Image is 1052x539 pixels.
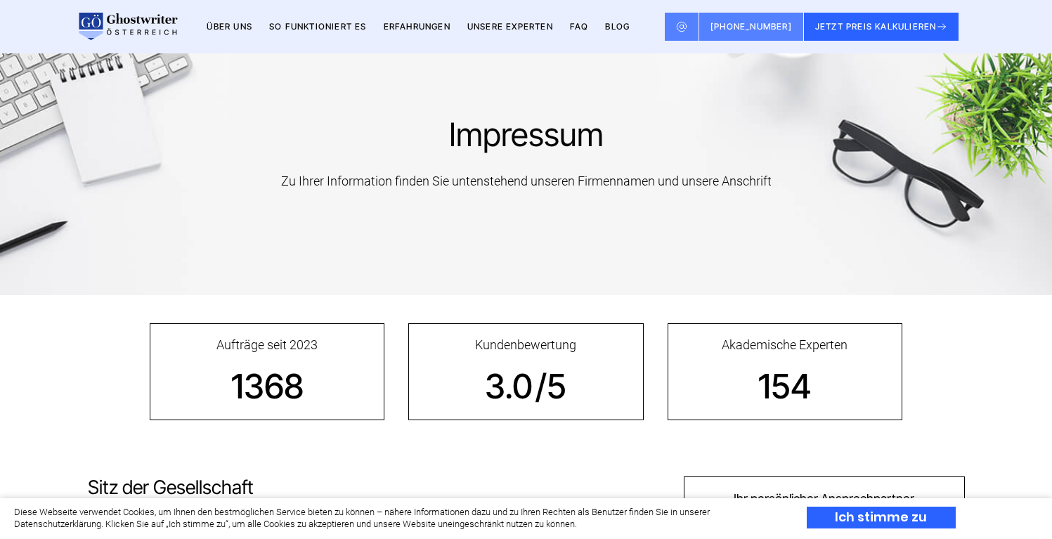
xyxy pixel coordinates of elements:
strong: 3.0 [485,365,533,407]
img: Email [676,21,687,32]
a: FAQ [570,21,589,32]
strong: 154 [758,365,811,407]
div: Sitz der Gesellschaft [88,476,650,498]
h1: Impressum [274,118,778,150]
span: [PHONE_NUMBER] [710,21,792,32]
strong: /5 [535,365,566,407]
div: Diese Webseite verwendet Cookies, um Ihnen den bestmöglichen Service bieten zu können – nähere In... [14,507,782,531]
span: Aufträge seit 2023 [157,338,377,353]
strong: 1368 [231,365,304,407]
button: JETZT PREIS KALKULIEREN [804,13,959,41]
span: Kundenbewertung [416,338,636,353]
span: Akademische Experten [675,338,895,353]
div: Zu Ihrer Information finden Sie untenstehend unseren Firmennamen und unsere Anschrift [274,171,778,192]
img: logo wirschreiben [77,13,178,41]
a: [PHONE_NUMBER] [699,13,804,41]
a: Über uns [207,21,252,32]
a: BLOG [605,21,630,32]
a: Unsere Experten [467,21,553,32]
div: Ihr persönlicher Ansprechpartner [694,492,955,507]
a: Erfahrungen [384,21,450,32]
a: So funktioniert es [269,21,367,32]
div: Ich stimme zu [807,507,956,528]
